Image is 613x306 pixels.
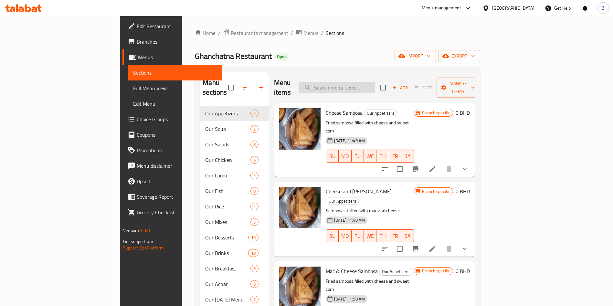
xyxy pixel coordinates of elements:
p: Sambosa stuffed with mac and cheese [326,207,414,215]
div: items [250,156,259,164]
a: Coupons [122,127,222,142]
div: Our Appetizers [364,110,397,117]
div: Our Drinks10 [200,245,269,261]
span: Sort sections [238,80,253,95]
span: Branch specific [419,268,453,274]
span: 1.0.0 [140,226,150,235]
div: items [250,141,259,148]
div: items [250,280,259,288]
div: Our Mixes5 [200,214,269,230]
span: Our [DATE] Menu [205,296,250,303]
button: SA [401,229,414,242]
a: Edit menu item [428,245,436,253]
div: Menu-management [422,4,461,12]
span: 6 [251,157,258,163]
span: Promotions [137,146,217,154]
button: Add section [253,80,269,95]
div: Our Soup2 [200,121,269,137]
a: Sections [128,65,222,80]
button: SU [326,150,339,163]
div: items [250,296,259,303]
span: Ghanchatna Restaurant [195,49,272,63]
div: Our Chicken6 [200,152,269,168]
a: Grocery Checklist [122,205,222,220]
div: Our Desserts [205,234,248,241]
a: Choice Groups [122,111,222,127]
span: TU [354,231,362,241]
div: Our Appetizers [326,197,359,205]
span: Branch specific [419,110,453,116]
img: Cheese and Corn Sambosa [279,187,321,228]
span: SU [329,231,336,241]
span: TH [379,231,386,241]
div: Our Appetizers5 [200,106,269,121]
span: Open [274,54,289,59]
button: FR [389,229,402,242]
a: Promotions [122,142,222,158]
span: Version: [123,226,139,235]
span: Select section [376,81,390,94]
button: MO [339,150,352,163]
h6: 0 BHD [456,267,470,276]
svg: Show Choices [461,245,469,253]
span: MO [341,231,349,241]
h6: 0 BHD [456,187,470,196]
span: 5 [251,111,258,117]
div: Open [274,53,289,61]
span: 7 [251,297,258,303]
span: Sections [133,69,217,77]
div: items [248,234,259,241]
span: Our Achar [205,280,250,288]
button: MO [339,229,352,242]
span: SA [404,152,411,161]
span: [DATE] 11:49 AM [332,138,367,144]
span: Our Rice [205,203,250,210]
button: SA [401,150,414,163]
p: Fried sambosa filled with cheese and sweet corn [326,119,414,135]
span: SU [329,152,336,161]
span: Get support on: [123,237,153,246]
span: 5 [251,219,258,225]
button: SU [326,229,339,242]
span: Branches [137,38,217,46]
span: Our Soup [205,125,250,133]
span: Manage items [442,79,475,96]
div: Our Achar9 [200,276,269,292]
nav: breadcrumb [195,29,480,37]
span: Our Lamb [205,172,250,179]
span: Coverage Report [137,193,217,201]
span: 10 [248,250,258,256]
span: Our Appetizers [205,110,250,117]
span: Upsell [137,177,217,185]
img: Cheese Sambosa [279,108,321,150]
svg: Show Choices [461,165,469,173]
span: import [400,52,431,60]
button: sort-choices [377,161,393,177]
div: Our Salads [205,141,250,148]
span: Full Menu View [133,84,217,92]
span: Our Fish [205,187,250,195]
span: [DATE] 11:50 AM [332,296,367,302]
span: Menu disclaimer [137,162,217,170]
button: TH [376,150,389,163]
span: Our Mixes [205,218,250,226]
a: Edit menu item [428,165,436,173]
h2: Menu items [274,78,291,97]
span: Select to update [393,242,407,256]
span: WE [366,231,374,241]
button: Branch-specific-item [408,241,423,257]
span: Edit Menu [133,100,217,108]
button: Branch-specific-item [408,161,423,177]
a: Full Menu View [128,80,222,96]
button: WE [364,150,376,163]
span: Menus [138,53,217,61]
p: Fried sambosa filled with cheese and sweet corn [326,277,414,293]
span: Select section first [410,83,437,93]
div: Our Salads8 [200,137,269,152]
div: items [250,218,259,226]
span: export [444,52,475,60]
span: Our Breakfast [205,265,250,272]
